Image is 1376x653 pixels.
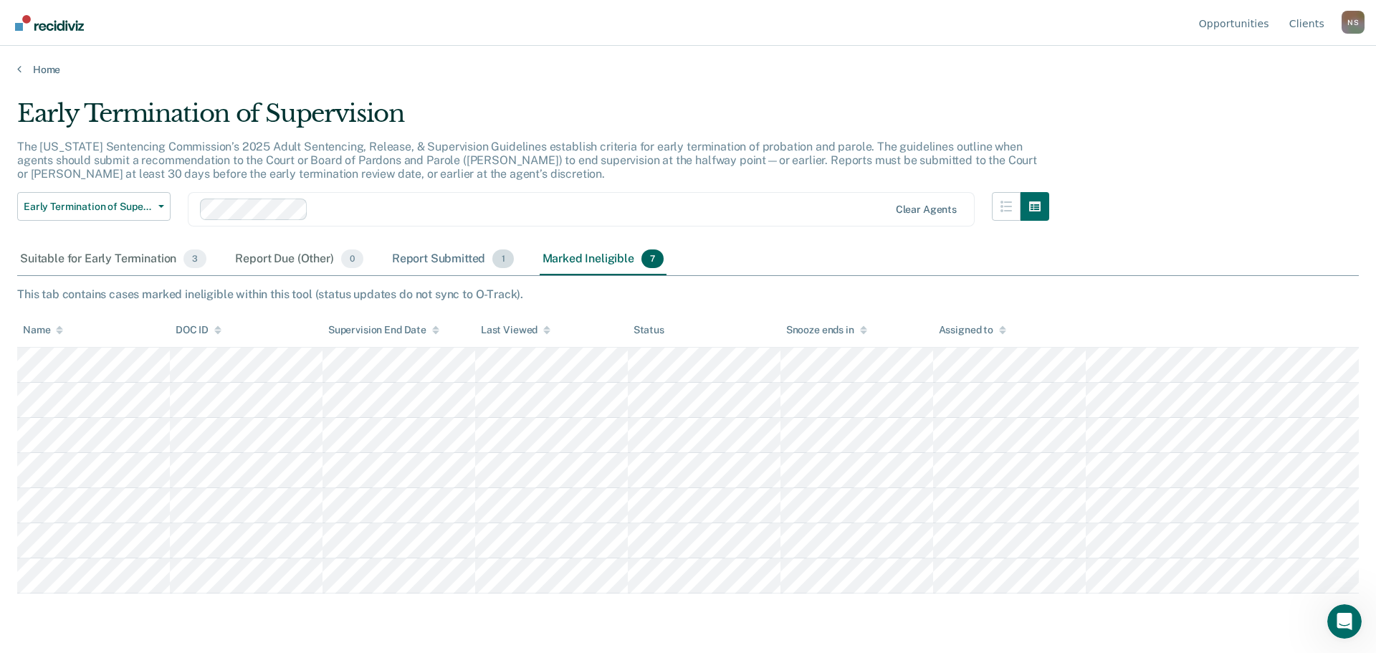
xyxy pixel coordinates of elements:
[1342,11,1365,34] div: N S
[232,244,365,275] div: Report Due (Other)0
[1342,11,1365,34] button: Profile dropdown button
[540,244,667,275] div: Marked Ineligible7
[1327,604,1362,639] iframe: Intercom live chat
[492,249,513,268] span: 1
[17,244,209,275] div: Suitable for Early Termination3
[15,15,84,31] img: Recidiviz
[634,324,664,336] div: Status
[17,192,171,221] button: Early Termination of Supervision
[389,244,517,275] div: Report Submitted1
[641,249,664,268] span: 7
[23,324,63,336] div: Name
[328,324,439,336] div: Supervision End Date
[183,249,206,268] span: 3
[17,287,1359,301] div: This tab contains cases marked ineligible within this tool (status updates do not sync to O-Track).
[17,99,1049,140] div: Early Termination of Supervision
[786,324,867,336] div: Snooze ends in
[481,324,550,336] div: Last Viewed
[176,324,221,336] div: DOC ID
[17,63,1359,76] a: Home
[341,249,363,268] span: 0
[24,201,153,213] span: Early Termination of Supervision
[17,140,1037,181] p: The [US_STATE] Sentencing Commission’s 2025 Adult Sentencing, Release, & Supervision Guidelines e...
[896,204,957,216] div: Clear agents
[939,324,1006,336] div: Assigned to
